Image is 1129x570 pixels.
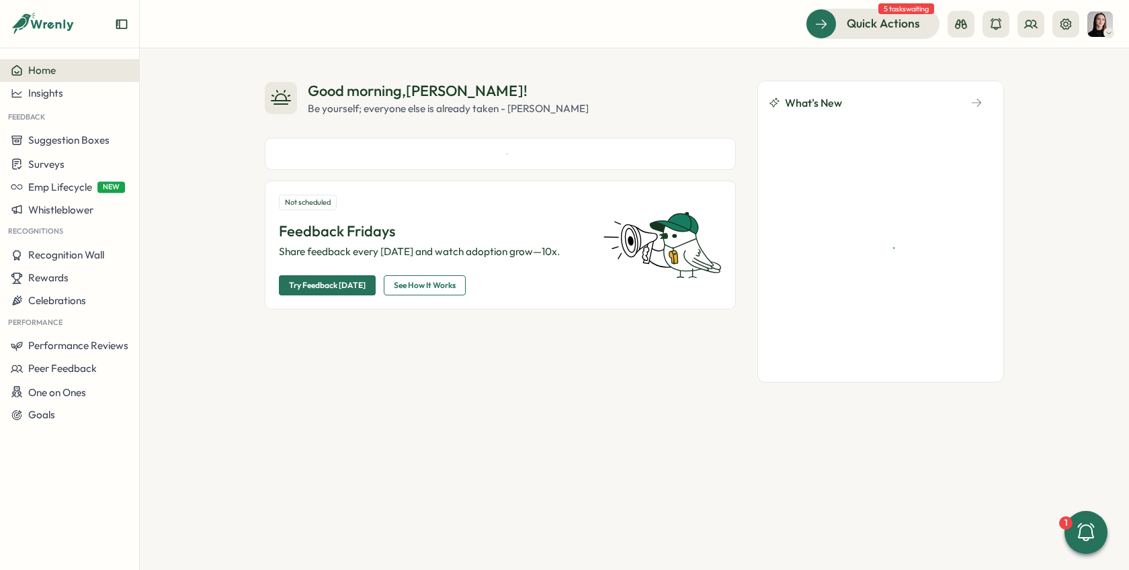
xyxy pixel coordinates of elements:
button: See How It Works [384,275,466,295]
span: What's New [785,95,842,111]
div: Good morning , [PERSON_NAME] ! [308,81,589,101]
button: 1 [1064,511,1107,554]
span: Recognition Wall [28,248,104,261]
div: 1 [1059,516,1073,530]
span: Celebrations [28,294,86,307]
span: Peer Feedback [28,362,97,375]
span: Whistleblower [28,203,93,216]
div: Be yourself; everyone else is already taken - [PERSON_NAME] [308,101,589,116]
span: One on Ones [28,385,86,398]
span: Performance Reviews [28,339,128,352]
img: Elena Ladushyna [1087,11,1113,37]
span: Rewards [28,271,69,284]
span: Insights [28,87,63,99]
span: Try Feedback [DATE] [289,276,366,295]
button: Expand sidebar [115,17,128,31]
span: 5 tasks waiting [878,3,934,14]
span: See How It Works [394,276,456,295]
span: Suggestion Boxes [28,134,110,146]
p: Feedback Fridays [279,221,587,242]
span: Goals [28,408,55,421]
span: Surveys [28,158,65,171]
button: Try Feedback [DATE] [279,275,376,295]
span: Emp Lifecycle [28,181,92,193]
p: Share feedback every [DATE] and watch adoption grow—10x. [279,244,587,259]
span: Home [28,64,56,77]
div: Not scheduled [279,195,337,210]
span: Quick Actions [847,15,920,32]
button: Quick Actions [806,9,939,38]
span: NEW [97,181,125,193]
